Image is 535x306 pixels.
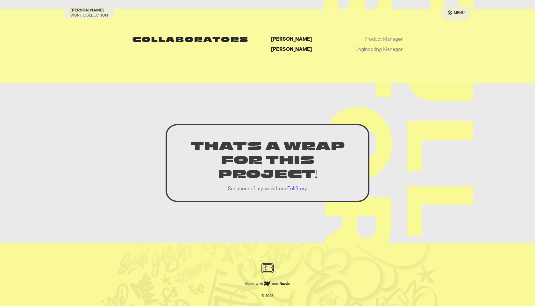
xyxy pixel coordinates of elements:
[441,5,471,21] a: Menu
[132,34,249,46] h2: Collaborators
[187,140,348,182] h1: That's a wrap for this project!
[454,9,465,17] div: Menu
[355,45,403,53] li: Engineering Manager
[355,34,403,43] div: Product Manager
[271,47,312,52] a: [PERSON_NAME]
[287,185,307,193] a: FullStory
[272,280,278,289] div: and
[271,37,312,42] a: [PERSON_NAME]
[70,13,108,18] div: Work Collection
[70,8,104,13] div: [PERSON_NAME]
[261,292,274,300] div: © 2025
[245,280,263,289] div: Made with
[264,282,271,286] svg: Webflow logo icon
[228,185,286,193] div: See more of my work from
[280,282,290,285] svg: Sazon logo
[64,7,115,19] a: [PERSON_NAME]Work Collection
